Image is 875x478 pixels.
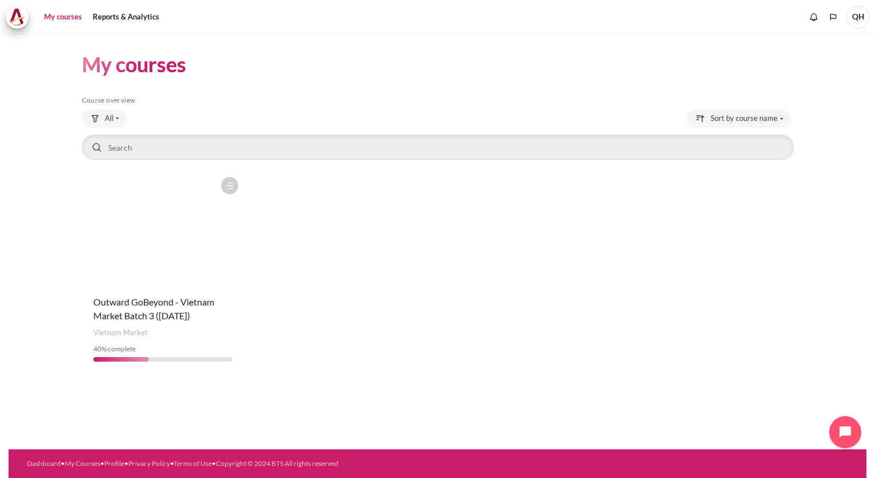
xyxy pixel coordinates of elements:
[128,459,170,468] a: Privacy Policy
[82,109,127,128] button: Grouping drop-down menu
[711,113,778,124] span: Sort by course name
[82,51,186,78] h1: My courses
[65,459,100,468] a: My Courses
[216,459,338,468] a: Copyright © 2024 BTS All rights reserved
[93,344,233,354] div: % complete
[805,9,822,26] div: Show notification window with no new notifications
[825,9,842,26] button: Languages
[40,6,86,29] a: My courses
[9,34,866,390] section: Content
[82,109,794,162] div: Course overview controls
[6,6,34,29] a: Architeck Architeck
[82,96,794,105] h5: Course overview
[105,113,113,124] span: All
[687,109,791,128] button: Sorting drop-down menu
[89,6,163,29] a: Reports & Analytics
[93,296,214,321] a: Outward GoBeyond - Vietnam Market Batch 3 ([DATE])
[846,6,869,29] span: QH
[82,135,794,160] input: Search
[93,344,101,353] span: 40
[93,327,148,339] span: Vietnam Market
[27,459,483,469] div: • • • • •
[27,459,61,468] a: Dashboard
[104,459,124,468] a: Profile
[174,459,212,468] a: Terms of Use
[9,9,25,26] img: Architeck
[846,6,869,29] a: User menu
